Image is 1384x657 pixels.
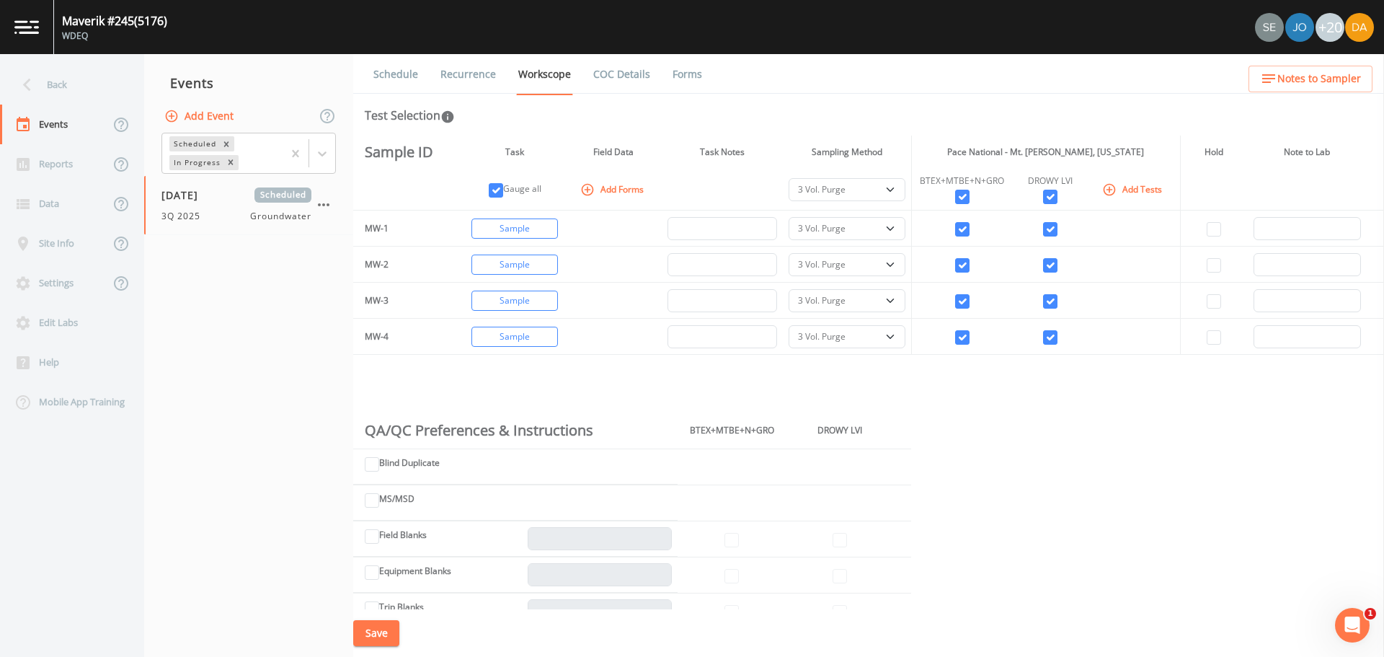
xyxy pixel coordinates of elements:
[463,136,567,169] th: Task
[379,457,440,469] label: Blind Duplicate
[62,12,167,30] div: Maverik #245 (5176)
[144,176,353,235] a: [DATE]Scheduled3Q 2025Groundwater
[161,188,208,203] span: [DATE]
[161,210,209,223] span: 3Q 2025
[516,54,573,95] a: Workscope
[503,182,541,195] label: Gauge all
[379,529,427,542] label: Field Blanks
[783,136,911,169] th: Sampling Method
[471,255,558,275] button: Sample
[371,54,420,94] a: Schedule
[438,54,498,94] a: Recurrence
[440,110,455,124] svg: In this section you'll be able to select the analytical test to run, based on the media type, and...
[1365,608,1376,619] span: 1
[471,219,558,239] button: Sample
[379,493,414,506] label: MS/MSD
[144,65,353,101] div: Events
[786,413,894,449] th: DROWY LVI
[365,107,455,124] div: Test Selection
[223,155,239,170] div: Remove In Progress
[662,136,783,169] th: Task Notes
[379,565,451,578] label: Equipment Blanks
[1316,13,1344,42] div: +20
[353,211,450,247] td: MW-1
[471,327,558,347] button: Sample
[1277,70,1361,88] span: Notes to Sampler
[566,136,661,169] th: Field Data
[1255,13,1284,42] img: 52efdf5eb87039e5b40670955cfdde0b
[1019,175,1081,188] div: DROWY LVI
[353,247,450,283] td: MW-2
[14,20,39,34] img: logo
[1248,136,1367,169] th: Note to Lab
[353,136,450,169] th: Sample ID
[1335,608,1370,643] iframe: Intercom live chat
[670,54,704,94] a: Forms
[353,413,678,449] th: QA/QC Preferences & Instructions
[169,155,223,170] div: In Progress
[471,291,558,311] button: Sample
[353,620,399,647] button: Save
[1285,13,1315,42] div: Josh Watzak
[353,283,450,319] td: MW-3
[678,413,786,449] th: BTEX+MTBE+N+GRO
[1180,136,1248,169] th: Hold
[1248,66,1372,92] button: Notes to Sampler
[577,177,649,201] button: Add Forms
[591,54,652,94] a: COC Details
[169,136,218,151] div: Scheduled
[379,601,424,614] label: Trip Blanks
[1285,13,1314,42] img: d2de15c11da5451b307a030ac90baa3e
[911,136,1180,169] th: Pace National - Mt. [PERSON_NAME], [US_STATE]
[62,30,167,43] div: WDEQ
[1099,177,1168,201] button: Add Tests
[1345,13,1374,42] img: a88df929eb82a4cb0272086716af702a
[161,103,239,130] button: Add Event
[250,210,311,223] span: Groundwater
[918,175,1008,188] div: BTEX+MTBE+N+GRO
[353,319,450,355] td: MW-4
[218,136,234,151] div: Remove Scheduled
[1254,13,1285,42] div: Sean McKinstry
[254,188,311,203] span: Scheduled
